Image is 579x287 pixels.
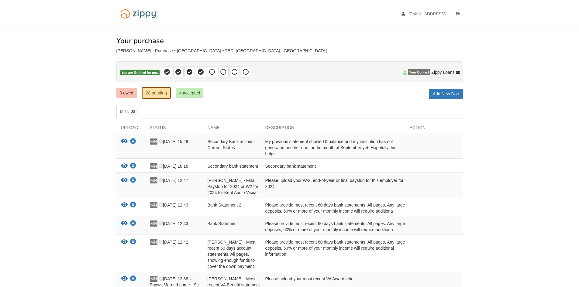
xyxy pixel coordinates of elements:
[150,239,158,245] span: MN
[130,178,136,183] a: Download Myranda Nevins - Final Paystub for 2024 or W2 for 2024 for Kent Audio Visual
[150,220,158,227] span: MN
[130,139,136,144] a: Download Secondary Bank account Current Status
[142,87,171,99] a: 28 pending
[116,48,463,53] div: [PERSON_NAME] - Purchase • [GEOGRAPHIC_DATA] • TBD, [GEOGRAPHIC_DATA], [GEOGRAPHIC_DATA]
[456,12,463,18] a: Log out
[130,240,136,245] a: Download Myranda Nevins - Most recent 60 days account statements, All pages, showing enough funds...
[116,125,145,134] div: Upload
[116,6,162,22] img: Logo
[129,109,137,115] span: 28
[116,105,141,118] a: Misc
[261,239,405,269] div: Please provide most recent 60 days bank statements, All pages. Any large deposits, 50% or more of...
[159,221,188,226] span: [DATE] 12:43
[116,37,164,45] h1: Your purchase
[150,177,158,183] span: MN
[121,177,128,184] button: View Myranda Nevins - Final Paystub for 2024 or W2 for 2024 for Kent Audio Visual
[402,12,478,18] a: edit profile
[405,125,463,134] div: Action
[145,125,203,134] div: Status
[261,202,405,214] div: Please provide most recent 60 days bank statements, All pages. Any large deposits, 50% or more of...
[261,163,405,171] div: Secondary bank statement
[130,277,136,282] a: Download Myranda Nevins - Most recent VA Benefit statement
[159,139,188,144] span: [DATE] 15:29
[261,177,405,196] div: Please upload your W-2, end-of-year or final paystub for this employer for 2024
[150,276,158,282] span: MN
[208,139,255,150] span: Secondary Bank account Current Status
[208,203,241,207] span: Bank Statement 2
[150,163,158,169] span: MN
[116,88,137,98] a: 0 owed
[176,88,204,98] a: 4 accepted
[261,220,405,233] div: Please provide most recent 60 days bank statements, All pages. Any large deposits, 50% or more of...
[121,276,128,282] button: View Myranda Nevins - Most recent VA Benefit statement
[208,240,256,269] span: [PERSON_NAME] - Most recent 60 days account statements, All pages, showing enough funds to cover ...
[408,69,430,75] span: Your Contact
[159,240,188,244] span: [DATE] 12:42
[130,164,136,169] a: Download Secondary bank statement
[121,202,128,208] button: View Bank Statement 2
[208,178,258,195] span: [PERSON_NAME] - Final Paystub for 2024 or W2 for 2024 for Kent Audio Visual
[208,164,258,169] span: Secondary bank statement
[261,138,405,157] div: My previous statement showed 0 balance and my institution has not generated another one for the m...
[130,203,136,208] a: Download Bank Statement 2
[121,138,128,145] button: View Secondary Bank account Current Status
[159,164,188,169] span: [DATE] 18:18
[150,202,158,208] span: MN
[203,125,261,134] div: Name
[159,178,188,183] span: [DATE] 12:47
[431,69,454,75] span: Zippy Loans
[121,220,128,227] button: View Bank Statement
[120,70,160,76] span: You are finished for now
[130,221,136,226] a: Download Bank Statement
[408,12,478,16] span: myrandanevins@gmail.com
[150,138,158,145] span: MN
[208,221,238,226] span: Bank Statement
[121,163,128,169] button: View Secondary bank statement
[261,125,405,134] div: Description
[159,203,188,207] span: [DATE] 12:43
[121,239,128,245] button: View Myranda Nevins - Most recent 60 days account statements, All pages, showing enough funds to ...
[429,89,463,99] a: Add New Doc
